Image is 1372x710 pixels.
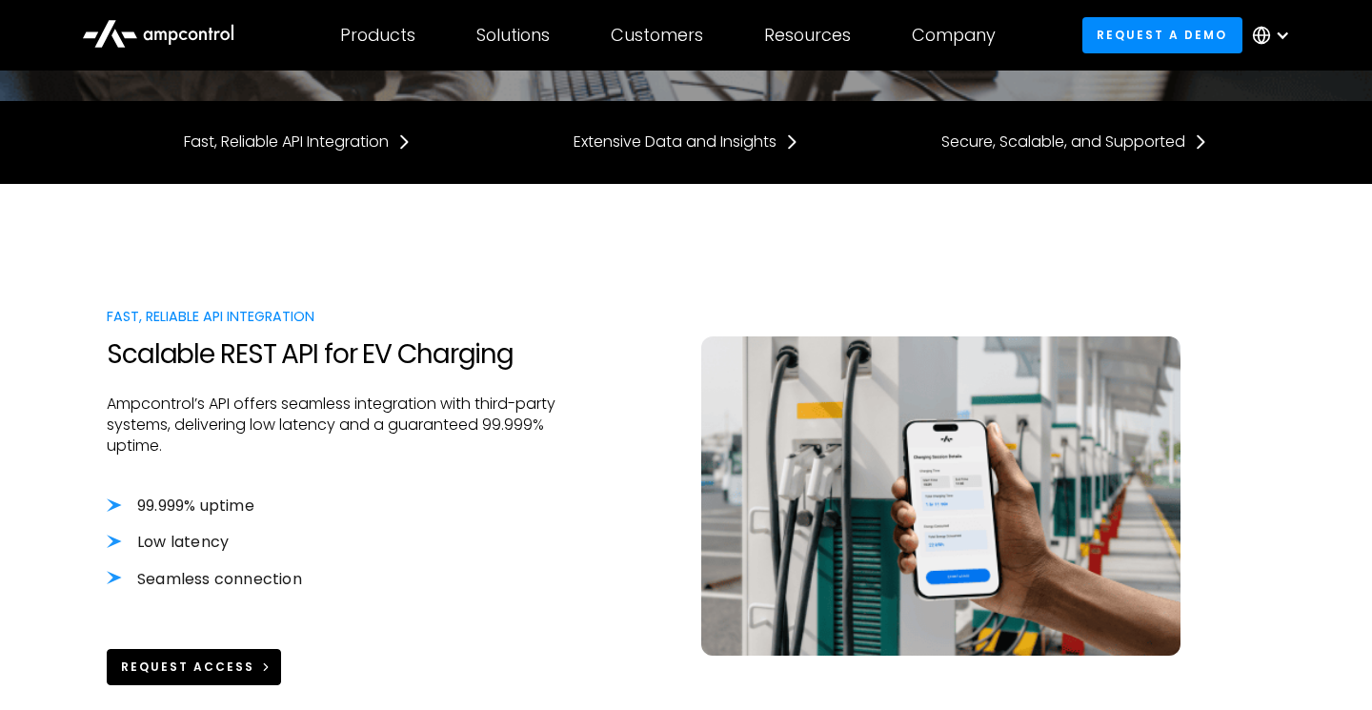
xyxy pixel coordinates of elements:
[107,532,558,553] li: Low latency
[107,649,281,684] a: Request Access
[184,132,389,152] div: Fast, Reliable API Integration
[476,25,550,46] div: Solutions
[611,25,703,46] div: Customers
[340,25,415,46] div: Products
[574,132,799,152] a: Extensive Data and Insights
[912,25,996,46] div: Company
[941,132,1208,152] a: Secure, Scalable, and Supported
[764,25,851,46] div: Resources
[574,132,777,152] div: Extensive Data and Insights
[941,132,1185,152] div: Secure, Scalable, and Supported
[107,590,558,611] p: ‍
[1082,17,1242,52] a: Request a demo
[107,338,558,371] h2: Scalable REST API for EV Charging
[107,306,558,327] div: Fast, Reliable API Integration
[107,569,558,590] li: Seamless connection
[121,659,254,676] div: Request Access
[107,496,558,517] li: 99.999% uptime
[107,394,558,457] p: Ampcontrol’s API offers seamless integration with third-party systems, delivering low latency and...
[184,132,412,152] a: Fast, Reliable API Integration
[701,336,1180,656] img: Integrate EV charging mobile apps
